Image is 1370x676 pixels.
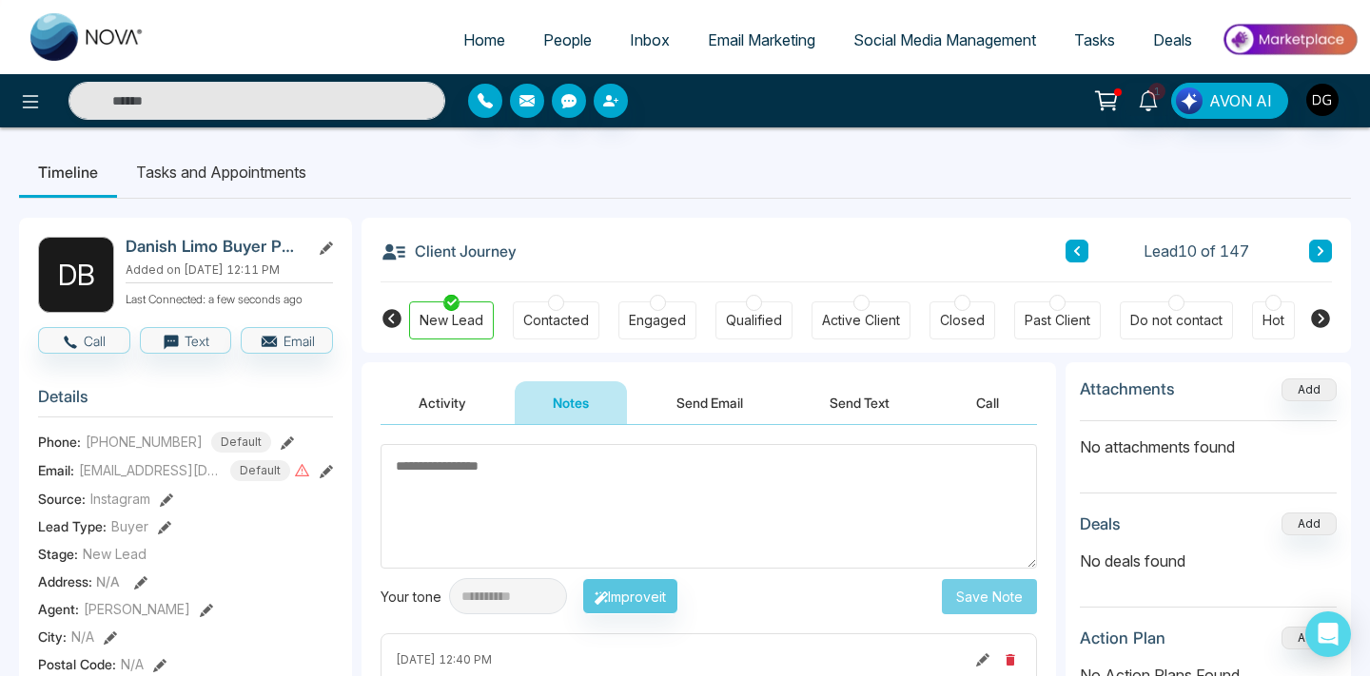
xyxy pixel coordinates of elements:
[30,13,145,61] img: Nova CRM Logo
[126,237,303,256] h2: Danish Limo Buyer POS
[121,654,144,674] span: N/A
[515,381,627,424] button: Notes
[463,30,505,49] span: Home
[230,460,290,481] span: Default
[96,573,120,589] span: N/A
[1262,311,1284,330] div: Hot
[83,544,147,564] span: New Lead
[792,381,928,424] button: Send Text
[38,627,67,647] span: City :
[1221,18,1359,61] img: Market-place.gif
[38,237,114,313] div: D B
[211,432,271,453] span: Default
[1080,550,1337,572] p: No deals found
[38,387,333,416] h3: Details
[1171,83,1288,119] button: AVON AI
[726,311,782,330] div: Qualified
[38,489,86,509] span: Source:
[638,381,781,424] button: Send Email
[444,22,524,58] a: Home
[90,489,150,509] span: Instagram
[940,311,985,330] div: Closed
[523,311,589,330] div: Contacted
[822,311,900,330] div: Active Client
[38,544,78,564] span: Stage:
[140,327,232,354] button: Text
[630,30,670,49] span: Inbox
[1134,22,1211,58] a: Deals
[420,311,483,330] div: New Lead
[38,654,116,674] span: Postal Code :
[1144,240,1249,262] span: Lead 10 of 147
[524,22,611,58] a: People
[38,327,130,354] button: Call
[708,30,815,49] span: Email Marketing
[1306,84,1339,116] img: User Avatar
[1080,379,1175,398] h3: Attachments
[853,30,1036,49] span: Social Media Management
[126,287,333,308] p: Last Connected: a few seconds ago
[241,327,333,354] button: Email
[1305,611,1351,657] div: Open Intercom Messenger
[19,146,117,198] li: Timeline
[111,516,148,536] span: Buyer
[942,579,1037,614] button: Save Note
[38,516,107,536] span: Lead Type:
[84,599,190,619] span: [PERSON_NAME]
[1153,30,1192,49] span: Deals
[1176,87,1203,114] img: Lead Flow
[1282,380,1337,396] span: Add
[834,22,1055,58] a: Social Media Management
[1148,83,1165,100] span: 1
[1209,89,1272,112] span: AVON AI
[126,261,333,279] p: Added on [DATE] 12:11 PM
[381,587,449,607] div: Your tone
[86,432,203,452] span: [PHONE_NUMBER]
[1074,30,1115,49] span: Tasks
[611,22,689,58] a: Inbox
[1080,421,1337,458] p: No attachments found
[1080,514,1121,533] h3: Deals
[38,571,120,591] span: Address:
[689,22,834,58] a: Email Marketing
[543,30,592,49] span: People
[1125,83,1171,116] a: 1
[1055,22,1134,58] a: Tasks
[38,432,81,452] span: Phone:
[79,460,222,480] span: [EMAIL_ADDRESS][DOMAIN_NAME]
[1130,311,1223,330] div: Do not contact
[381,237,517,265] h3: Client Journey
[938,381,1037,424] button: Call
[117,146,325,198] li: Tasks and Appointments
[629,311,686,330] div: Engaged
[38,599,79,619] span: Agent:
[1080,628,1165,647] h3: Action Plan
[396,651,492,668] span: [DATE] 12:40 PM
[71,627,94,647] span: N/A
[38,460,74,480] span: Email:
[1282,512,1337,535] button: Add
[1282,627,1337,649] button: Add
[1282,378,1337,401] button: Add
[1025,311,1090,330] div: Past Client
[381,381,504,424] button: Activity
